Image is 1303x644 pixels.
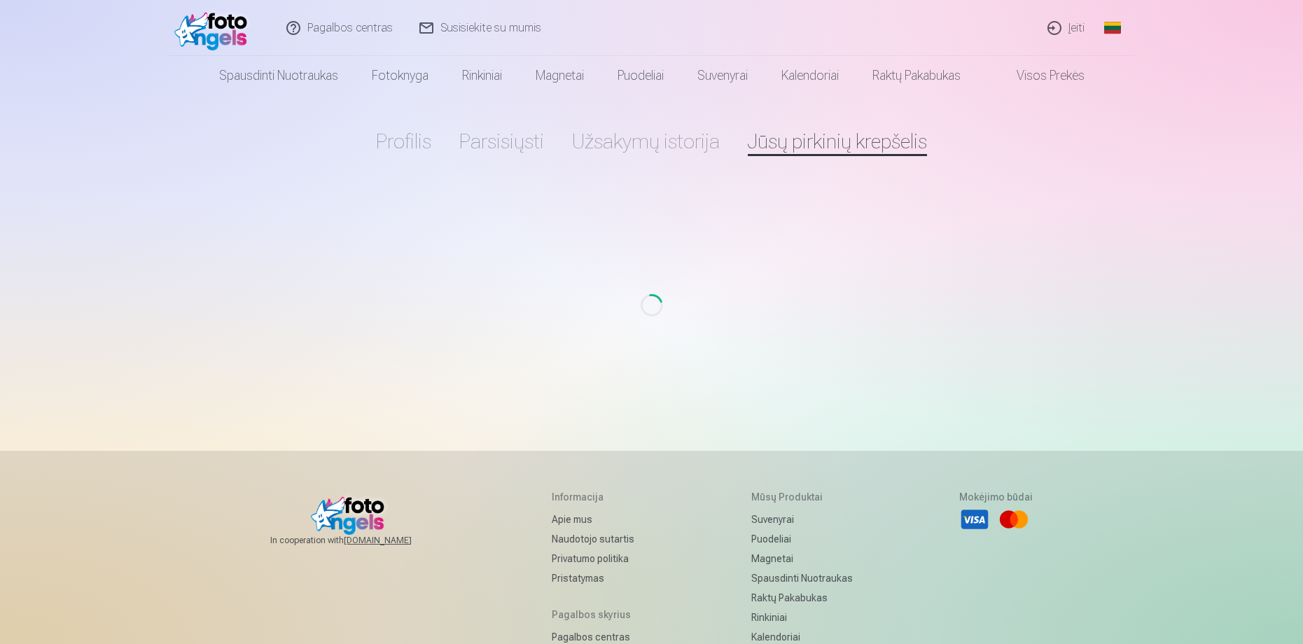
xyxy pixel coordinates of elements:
a: Pristatymas [552,568,645,588]
a: Spausdinti nuotraukas [202,56,355,95]
a: Profilis [376,129,431,153]
a: Spausdinti nuotraukas [751,568,853,588]
a: Suvenyrai [681,56,765,95]
a: Raktų pakabukas [856,56,977,95]
a: [DOMAIN_NAME] [344,535,445,546]
a: Puodeliai [751,529,853,549]
a: Parsisiųsti [459,129,544,153]
a: Puodeliai [601,56,681,95]
img: /fa2 [174,6,255,50]
h5: Informacija [552,490,645,504]
a: Suvenyrai [751,510,853,529]
a: Privatumo politika [552,549,645,568]
a: Kalendoriai [765,56,856,95]
a: Rinkiniai [751,608,853,627]
a: Apie mus [552,510,645,529]
a: Naudotojo sutartis [552,529,645,549]
a: Jūsų pirkinių krepšelis [748,129,927,153]
h5: Mokėjimo būdai [959,490,1033,504]
a: Magnetai [751,549,853,568]
li: Mastercard [998,504,1029,535]
a: Magnetai [519,56,601,95]
a: Fotoknyga [355,56,445,95]
h5: Mūsų produktai [751,490,853,504]
a: Užsakymų istorija [572,129,720,153]
span: In cooperation with [270,535,445,546]
li: Visa [959,504,990,535]
a: Visos prekės [977,56,1101,95]
a: Raktų pakabukas [751,588,853,608]
h5: Pagalbos skyrius [552,608,645,622]
a: Rinkiniai [445,56,519,95]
